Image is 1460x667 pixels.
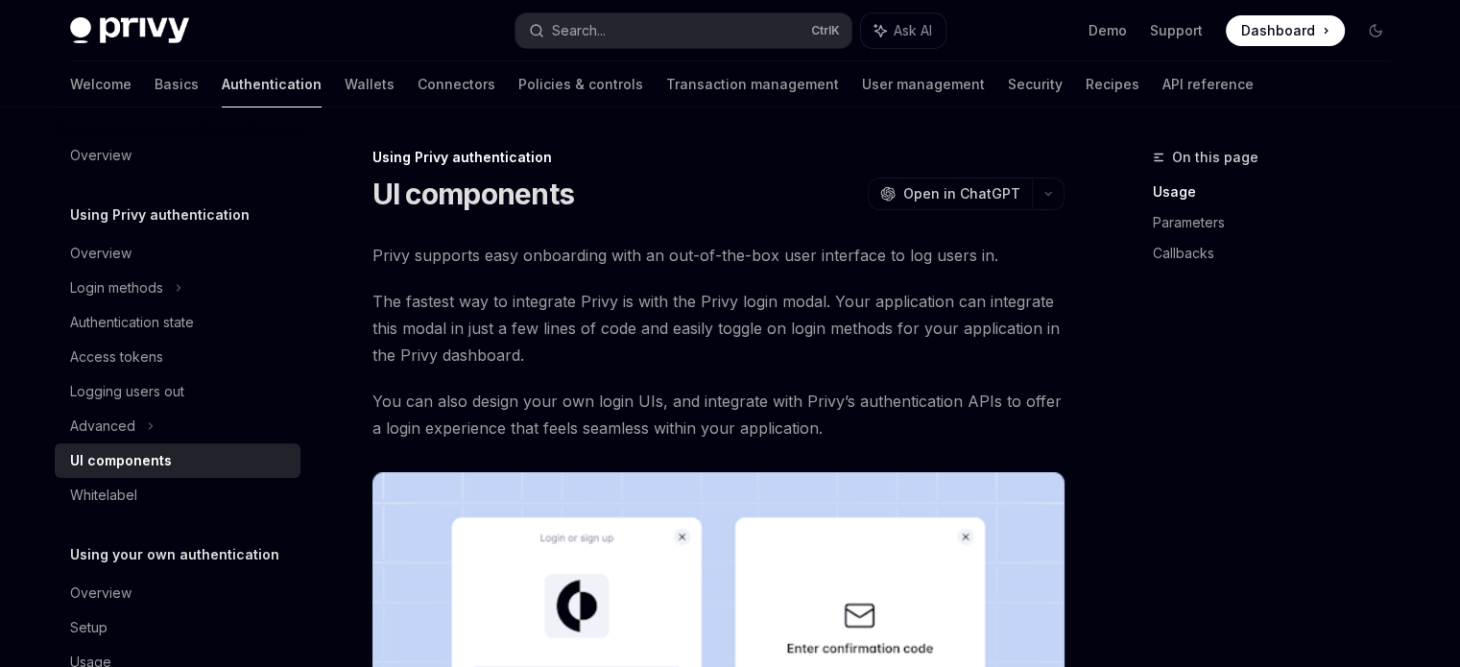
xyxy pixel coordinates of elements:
a: Authentication state [55,305,300,340]
a: User management [862,61,985,107]
a: Security [1008,61,1063,107]
a: Access tokens [55,340,300,374]
a: Setup [55,610,300,645]
a: Overview [55,576,300,610]
span: Dashboard [1241,21,1315,40]
div: Logging users out [70,380,184,403]
span: Ctrl K [811,23,840,38]
div: Setup [70,616,108,639]
h1: UI components [372,177,574,211]
span: The fastest way to integrate Privy is with the Privy login modal. Your application can integrate ... [372,288,1065,369]
a: Transaction management [666,61,839,107]
a: Logging users out [55,374,300,409]
a: Callbacks [1153,238,1406,269]
span: Privy supports easy onboarding with an out-of-the-box user interface to log users in. [372,242,1065,269]
a: UI components [55,443,300,478]
div: Search... [552,19,606,42]
div: Overview [70,144,132,167]
button: Open in ChatGPT [868,178,1032,210]
a: Demo [1089,21,1127,40]
div: Overview [70,582,132,605]
div: Overview [70,242,132,265]
a: Welcome [70,61,132,107]
a: Basics [155,61,199,107]
a: Policies & controls [518,61,643,107]
a: Dashboard [1226,15,1345,46]
a: Overview [55,138,300,173]
div: Advanced [70,415,135,438]
a: API reference [1162,61,1254,107]
a: Whitelabel [55,478,300,512]
button: Ask AI [861,13,945,48]
a: Usage [1153,177,1406,207]
span: Open in ChatGPT [903,184,1020,203]
div: UI components [70,449,172,472]
div: Login methods [70,276,163,299]
h5: Using Privy authentication [70,203,250,226]
h5: Using your own authentication [70,543,279,566]
a: Parameters [1153,207,1406,238]
span: You can also design your own login UIs, and integrate with Privy’s authentication APIs to offer a... [372,388,1065,441]
button: Toggle dark mode [1360,15,1391,46]
div: Using Privy authentication [372,148,1065,167]
div: Authentication state [70,311,194,334]
span: On this page [1172,146,1258,169]
span: Ask AI [894,21,932,40]
a: Authentication [222,61,322,107]
a: Connectors [418,61,495,107]
a: Support [1150,21,1203,40]
a: Wallets [345,61,395,107]
img: dark logo [70,17,189,44]
div: Whitelabel [70,484,137,507]
div: Access tokens [70,345,163,369]
a: Recipes [1086,61,1139,107]
button: Search...CtrlK [515,13,851,48]
a: Overview [55,236,300,271]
